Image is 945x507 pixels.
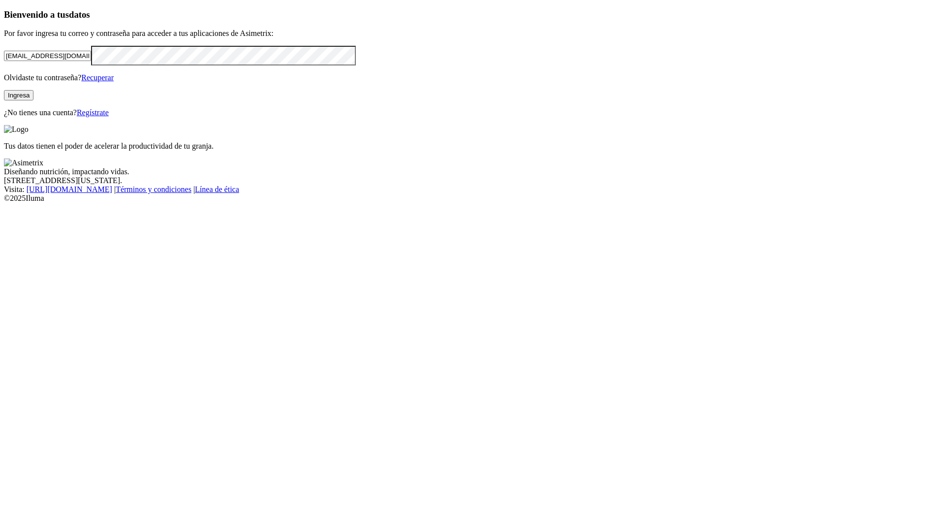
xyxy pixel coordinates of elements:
[4,176,941,185] div: [STREET_ADDRESS][US_STATE].
[4,167,941,176] div: Diseñando nutrición, impactando vidas.
[4,158,43,167] img: Asimetrix
[69,9,90,20] span: datos
[116,185,191,193] a: Términos y condiciones
[4,125,29,134] img: Logo
[195,185,239,193] a: Línea de ética
[77,108,109,117] a: Regístrate
[4,185,941,194] div: Visita : | |
[4,108,941,117] p: ¿No tienes una cuenta?
[4,142,941,151] p: Tus datos tienen el poder de acelerar la productividad de tu granja.
[4,90,33,100] button: Ingresa
[4,194,941,203] div: © 2025 Iluma
[4,51,91,61] input: Tu correo
[27,185,112,193] a: [URL][DOMAIN_NAME]
[4,73,941,82] p: Olvidaste tu contraseña?
[4,9,941,20] h3: Bienvenido a tus
[4,29,941,38] p: Por favor ingresa tu correo y contraseña para acceder a tus aplicaciones de Asimetrix:
[81,73,114,82] a: Recuperar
